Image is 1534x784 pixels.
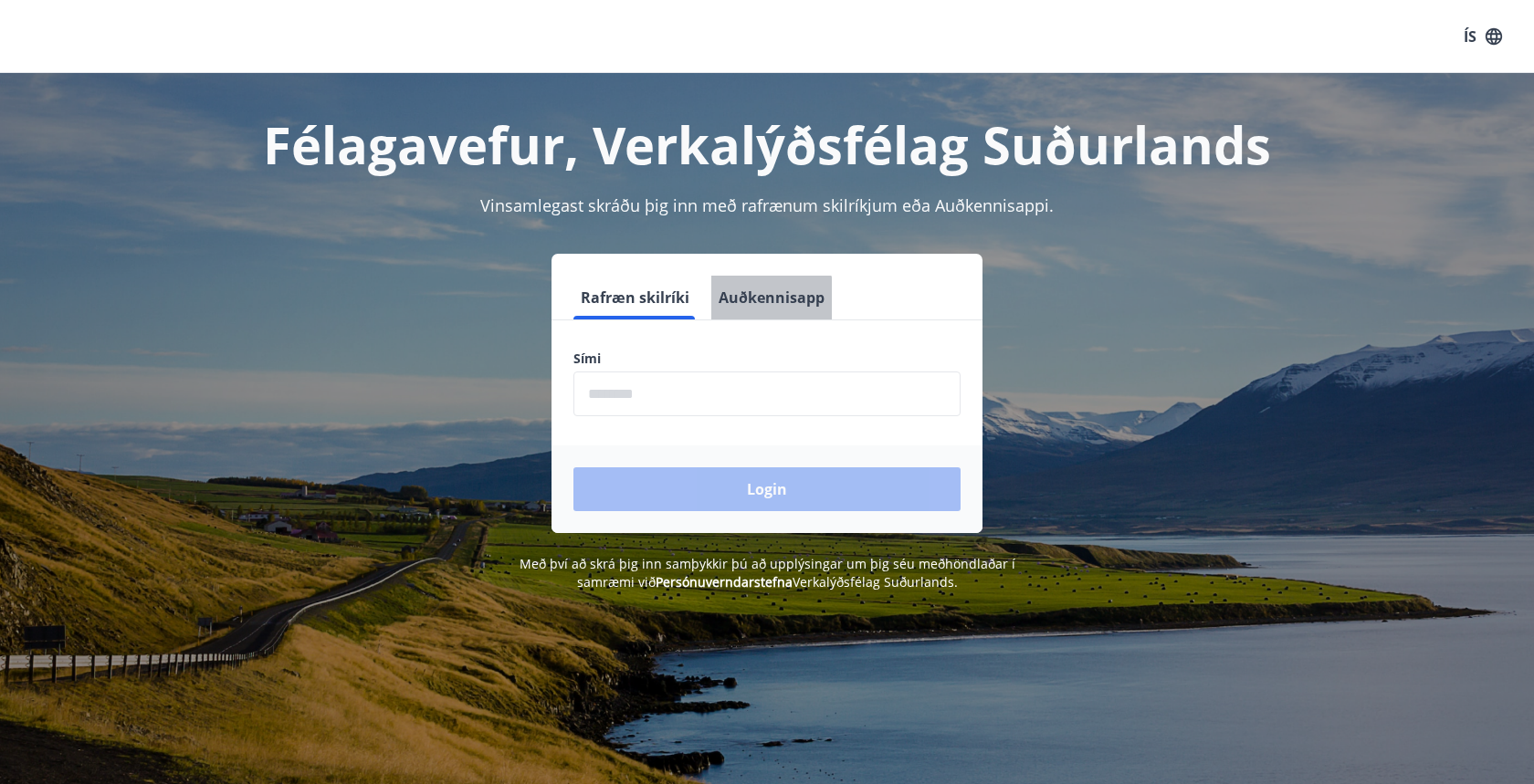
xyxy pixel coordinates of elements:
a: Persónuverndarstefna [656,573,793,591]
button: Rafræn skilríki [573,276,697,319]
span: Vinsamlegast skráðu þig inn með rafrænum skilríkjum eða Auðkennisappi. [480,194,1054,216]
h1: Félagavefur, Verkalýðsfélag Suðurlands [131,110,1403,179]
button: Auðkennisapp [711,276,832,319]
span: Með því að skrá þig inn samþykkir þú að upplýsingar um þig séu meðhöndlaðar í samræmi við Verkalý... [520,555,1015,591]
button: ÍS [1454,20,1512,53]
label: Sími [573,350,961,368]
